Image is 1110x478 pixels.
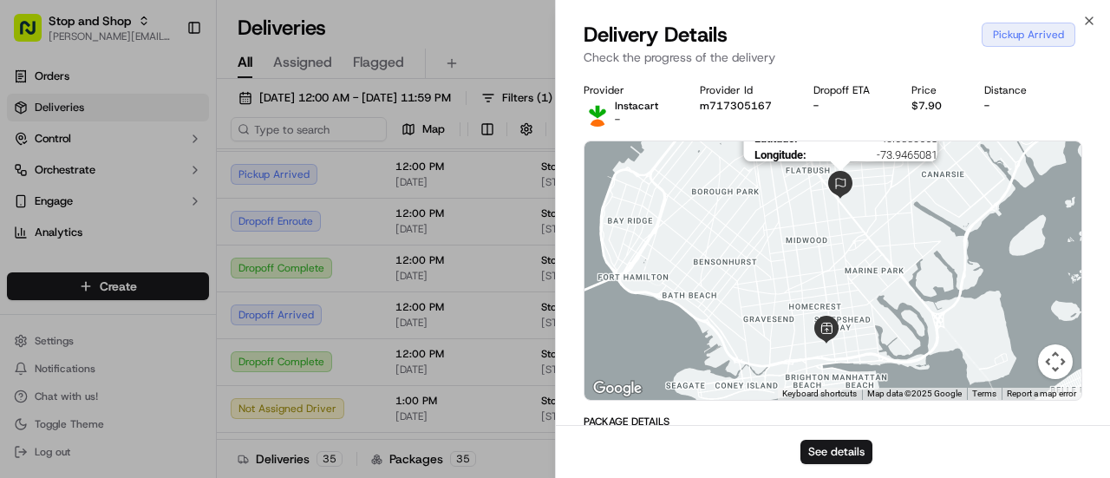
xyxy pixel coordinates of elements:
div: Distance [984,83,1041,97]
img: Nash [17,16,52,51]
img: 1736555255976-a54dd68f-1ca7-489b-9aae-adbdc363a1c4 [17,165,49,196]
a: Open this area in Google Maps (opens a new window) [589,377,646,400]
a: Powered byPylon [122,292,210,306]
div: Price [911,83,956,97]
div: Start new chat [59,165,284,182]
span: Map data ©2025 Google [867,389,962,398]
div: - [813,99,884,113]
button: m717305167 [700,99,772,113]
button: Map camera controls [1038,344,1073,379]
div: We're available if you need us! [59,182,219,196]
div: 💻 [147,252,160,266]
img: profile_instacart_ahold_partner.png [584,99,611,127]
span: Knowledge Base [35,251,133,268]
span: - [615,113,620,127]
a: 💻API Documentation [140,244,285,275]
div: 📗 [17,252,31,266]
div: - [984,99,1041,113]
div: Provider Id [700,83,786,97]
div: Package Details [584,415,1082,429]
div: Provider [584,83,672,97]
span: -73.9465081 [813,148,937,161]
span: Longitude : [754,148,806,161]
button: See details [800,440,872,464]
div: Dropoff ETA [813,83,884,97]
div: $7.90 [911,99,956,113]
p: Welcome 👋 [17,69,316,96]
span: API Documentation [164,251,278,268]
span: Delivery Details [584,21,728,49]
a: Terms (opens in new tab) [972,389,996,398]
p: Check the progress of the delivery [584,49,1082,66]
button: Keyboard shortcuts [782,388,857,400]
p: Instacart [615,99,658,113]
a: 📗Knowledge Base [10,244,140,275]
img: Google [589,377,646,400]
input: Got a question? Start typing here... [45,111,312,129]
a: Report a map error [1007,389,1076,398]
span: Pylon [173,293,210,306]
button: Start new chat [295,170,316,191]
